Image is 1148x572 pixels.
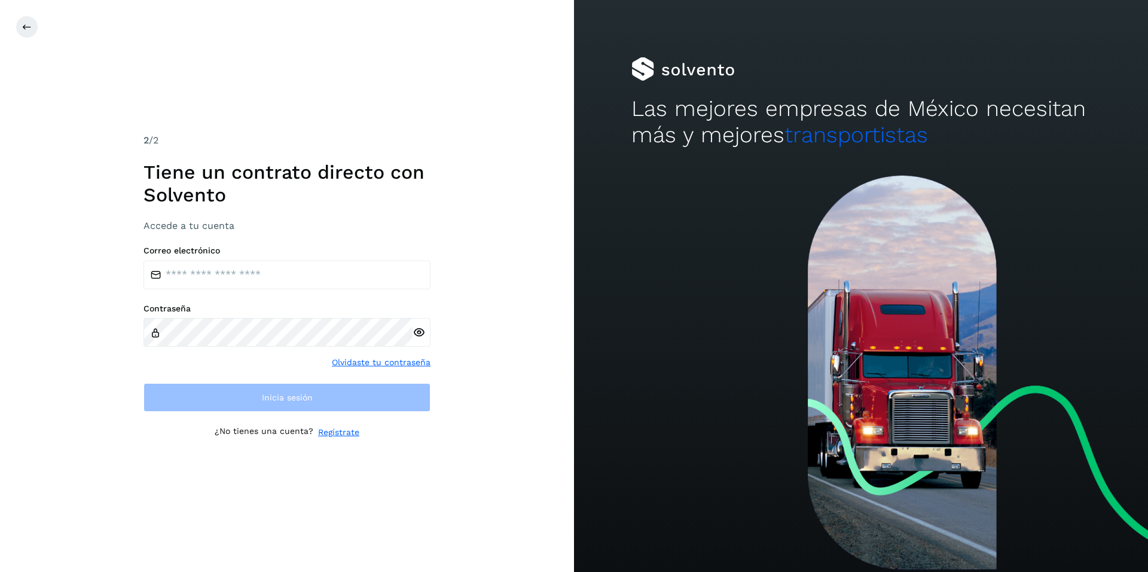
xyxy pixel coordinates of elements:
[143,133,430,148] div: /2
[143,383,430,412] button: Inicia sesión
[143,246,430,256] label: Correo electrónico
[318,426,359,439] a: Regístrate
[143,220,430,231] h3: Accede a tu cuenta
[784,122,928,148] span: transportistas
[215,426,313,439] p: ¿No tienes una cuenta?
[262,393,313,402] span: Inicia sesión
[143,161,430,207] h1: Tiene un contrato directo con Solvento
[143,304,430,314] label: Contraseña
[332,356,430,369] a: Olvidaste tu contraseña
[631,96,1091,149] h2: Las mejores empresas de México necesitan más y mejores
[143,134,149,146] span: 2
